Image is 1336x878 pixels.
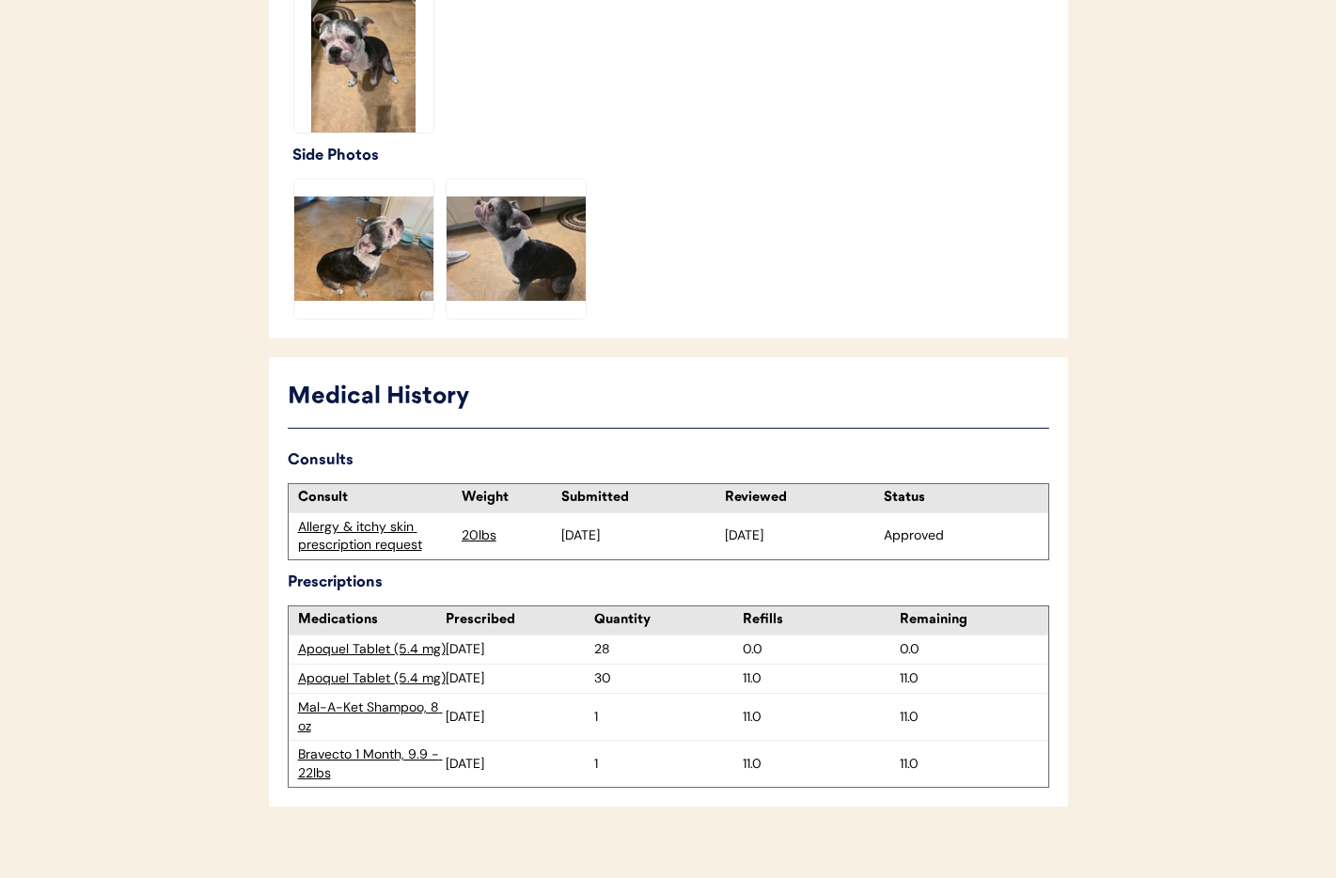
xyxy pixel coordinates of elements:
div: [DATE] [561,526,715,545]
div: [DATE] [725,526,879,545]
div: Prescriptions [288,570,1049,596]
div: [DATE] [446,640,594,659]
div: Status [884,489,1038,508]
div: 0.0 [900,640,1047,659]
div: Quantity [594,611,743,630]
div: Refills [743,611,890,630]
div: Reviewed [725,489,879,508]
div: 20lbs [462,526,557,545]
img: 1000014726.jpg [294,180,433,319]
div: 30 [594,669,743,688]
div: 0.0 [743,640,890,659]
div: Apoquel Tablet (5.4 mg) [298,640,446,659]
div: Submitted [561,489,715,508]
div: Remaining [900,611,1047,630]
div: 11.0 [900,755,1047,774]
div: 28 [594,640,743,659]
div: Side Photos [292,143,1049,169]
div: Weight [462,489,557,508]
img: 1000014725.jpg [447,180,586,319]
div: 1 [594,708,743,727]
div: 11.0 [743,669,890,688]
div: Prescribed [446,611,594,630]
div: Allergy & itchy skin prescription request [298,518,452,555]
div: Bravecto 1 Month, 9.9 - 22lbs [298,745,446,782]
div: Mal-A-Ket Shampoo, 8 oz [298,698,446,735]
div: 11.0 [743,755,890,774]
div: Approved [884,526,1038,545]
div: 11.0 [743,708,890,727]
div: 1 [594,755,743,774]
div: [DATE] [446,708,594,727]
div: 11.0 [900,708,1047,727]
div: Consult [298,489,452,508]
div: [DATE] [446,755,594,774]
div: [DATE] [446,669,594,688]
div: Apoquel Tablet (5.4 mg) [298,669,446,688]
div: 11.0 [900,669,1047,688]
div: Medical History [288,380,1049,415]
div: Consults [288,447,1049,474]
div: Medications [298,611,446,630]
